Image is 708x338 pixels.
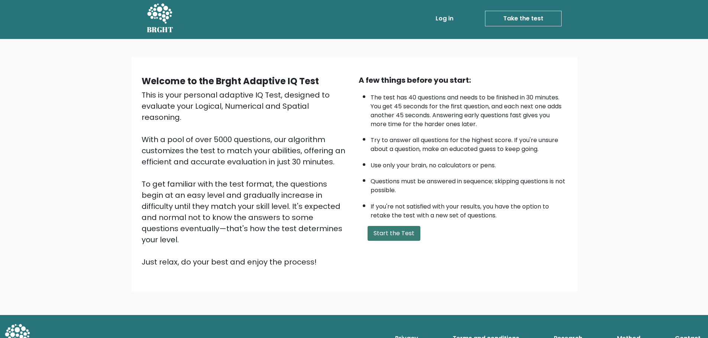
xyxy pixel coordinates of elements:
[371,173,567,195] li: Questions must be answered in sequence; skipping questions is not possible.
[359,75,567,86] div: A few things before you start:
[147,1,174,36] a: BRGHT
[147,25,174,34] h5: BRGHT
[371,132,567,154] li: Try to answer all questions for the highest score. If you're unsure about a question, make an edu...
[142,89,350,268] div: This is your personal adaptive IQ Test, designed to evaluate your Logical, Numerical and Spatial ...
[371,157,567,170] li: Use only your brain, no calculators or pens.
[371,198,567,220] li: If you're not satisfied with your results, you have the option to retake the test with a new set ...
[485,11,562,26] a: Take the test
[368,226,420,241] button: Start the Test
[433,11,456,26] a: Log in
[371,89,567,129] li: The test has 40 questions and needs to be finished in 30 minutes. You get 45 seconds for the firs...
[142,75,319,87] b: Welcome to the Brght Adaptive IQ Test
